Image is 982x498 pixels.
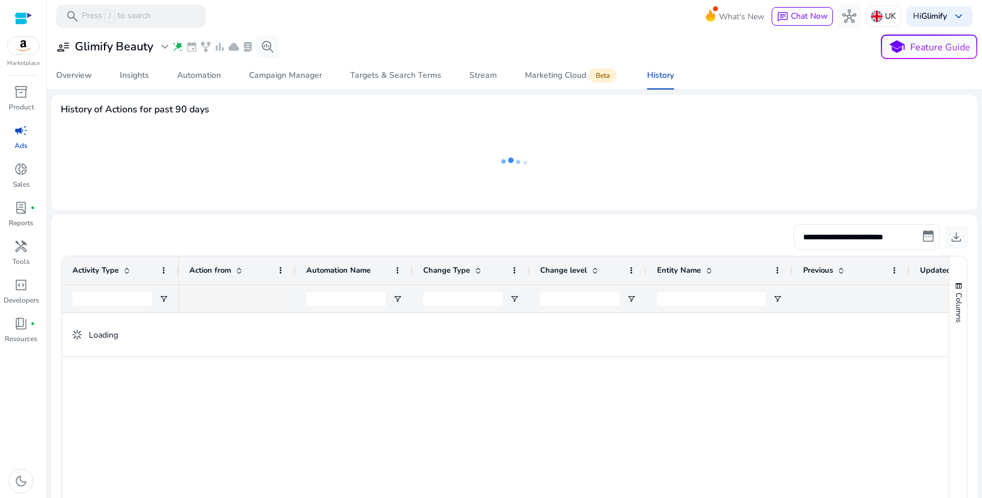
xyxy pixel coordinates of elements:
[177,71,221,80] div: Automation
[105,10,115,23] span: /
[14,278,28,292] span: code_blocks
[647,71,674,80] div: History
[61,104,209,115] h4: History of Actions for past 90 days
[791,11,828,22] span: Chat Now
[657,292,766,306] input: Entity Name Filter Input
[657,265,701,276] span: Entity Name
[306,265,371,276] span: Automation Name
[772,7,833,26] button: chatChat Now
[30,205,35,210] span: fiber_manual_record
[777,11,789,23] span: chat
[842,9,856,23] span: hub
[56,40,70,54] span: user_attributes
[920,265,951,276] span: Updated
[910,40,970,54] p: Feature Guide
[82,10,151,23] p: Press to search
[14,239,28,253] span: handyman
[469,71,497,80] div: Stream
[200,41,212,53] span: family_history
[30,321,35,326] span: fiber_manual_record
[510,294,519,304] button: Open Filter Menu
[72,265,119,276] span: Activity Type
[953,293,964,322] span: Columns
[158,40,172,54] span: expand_more
[921,11,947,22] b: Glimify
[945,225,968,249] button: download
[72,292,152,306] input: Activity Type Filter Input
[881,35,977,59] button: schoolFeature Guide
[14,123,28,138] span: campaign
[5,334,37,344] p: Resources
[12,256,30,267] p: Tools
[540,292,620,306] input: Change level Filter Input
[7,59,40,68] p: Marketplace
[773,294,782,304] button: Open Filter Menu
[249,71,322,80] div: Campaign Manager
[14,317,28,331] span: book_4
[8,37,39,54] img: amazon.svg
[393,294,402,304] button: Open Filter Menu
[89,329,118,341] span: Loading
[627,294,636,304] button: Open Filter Menu
[14,201,28,215] span: lab_profile
[838,5,861,28] button: hub
[949,230,963,244] span: download
[952,9,966,23] span: keyboard_arrow_down
[589,68,617,83] span: Beta
[242,41,254,53] span: lab_profile
[306,292,386,306] input: Automation Name Filter Input
[913,12,947,20] p: Hi
[261,40,275,54] span: search_insights
[885,6,896,26] p: UK
[15,140,27,151] p: Ads
[423,265,470,276] span: Change Type
[256,35,279,59] button: search_insights
[14,162,28,176] span: donut_small
[4,295,39,305] p: Developers
[803,265,833,276] span: Previous
[525,71,619,80] div: Marketing Cloud
[9,102,34,112] p: Product
[423,292,503,306] input: Change Type Filter Input
[13,179,30,190] p: Sales
[540,265,587,276] span: Change level
[888,39,905,56] span: school
[75,40,153,54] h3: Glimify Beauty
[65,9,79,23] span: search
[14,474,28,488] span: dark_mode
[159,294,168,304] button: Open Filter Menu
[350,71,441,80] div: Targets & Search Terms
[189,265,231,276] span: Action from
[9,218,33,228] p: Reports
[186,41,198,53] span: event
[719,6,765,27] span: What's New
[14,85,28,99] span: inventory_2
[120,71,149,80] div: Insights
[228,41,240,53] span: cloud
[172,41,184,53] span: wand_stars
[214,41,226,53] span: bar_chart
[56,71,92,80] div: Overview
[871,11,883,22] img: uk.svg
